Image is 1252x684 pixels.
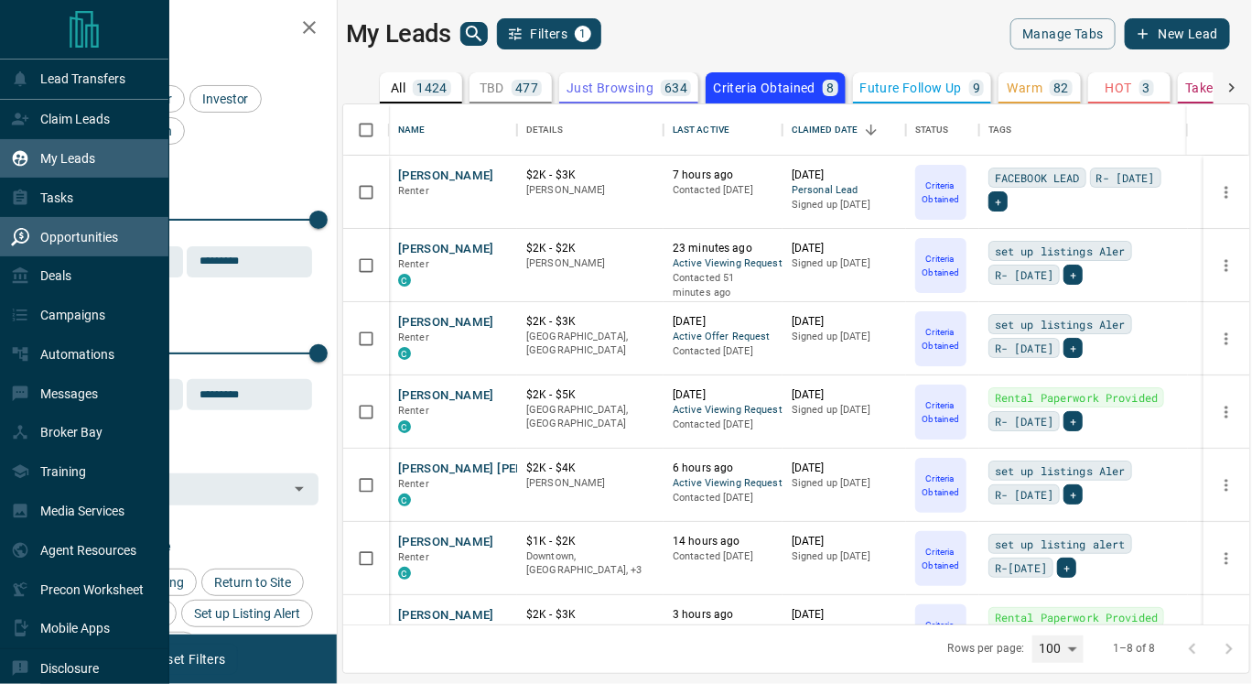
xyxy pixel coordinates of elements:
[792,403,897,418] p: Signed up [DATE]
[792,183,897,199] span: Personal Lead
[1063,484,1083,505] div: +
[201,569,304,596] div: Return to Site
[995,242,1126,260] span: set up listings Aler
[860,81,962,94] p: Future Follow Up
[1213,472,1240,499] button: more
[526,403,654,431] p: [GEOGRAPHIC_DATA], [GEOGRAPHIC_DATA]
[391,81,405,94] p: All
[948,641,1025,657] p: Rows per page:
[526,476,654,491] p: [PERSON_NAME]
[792,198,897,212] p: Signed up [DATE]
[1070,485,1076,504] span: +
[398,478,429,490] span: Renter
[286,476,312,502] button: Open
[673,256,773,272] span: Active Viewing Request
[480,81,504,94] p: TBD
[973,81,980,94] p: 9
[526,623,654,651] p: [GEOGRAPHIC_DATA], [GEOGRAPHIC_DATA]
[577,27,589,40] span: 1
[673,168,773,183] p: 7 hours ago
[398,494,411,506] div: condos.ca
[792,104,858,156] div: Claimed Date
[526,241,654,256] p: $2K - $2K
[995,339,1053,357] span: R- [DATE]
[208,575,297,590] span: Return to Site
[917,398,965,426] p: Criteria Obtained
[196,92,255,106] span: Investor
[673,491,773,505] p: Contacted [DATE]
[782,104,906,156] div: Claimed Date
[189,85,262,113] div: Investor
[673,476,773,492] span: Active Viewing Request
[1057,558,1076,578] div: +
[792,256,897,271] p: Signed up [DATE]
[995,266,1053,284] span: R- [DATE]
[139,644,237,675] button: Reset Filters
[526,549,654,578] p: Etobicoke, North York, Toronto
[1143,81,1150,94] p: 3
[526,387,654,403] p: $2K - $5K
[917,179,965,206] p: Criteria Obtained
[389,104,517,156] div: Name
[792,623,897,637] p: Signed up [DATE]
[713,81,815,94] p: Criteria Obtained
[398,274,411,287] div: condos.ca
[673,241,773,256] p: 23 minutes ago
[673,607,773,623] p: 3 hours ago
[673,271,773,299] p: Contacted 51 minutes ago
[673,549,773,564] p: Contacted [DATE]
[1010,18,1115,49] button: Manage Tabs
[567,81,653,94] p: Just Browsing
[995,535,1126,553] span: set up listing alert
[673,418,773,432] p: Contacted [DATE]
[1113,641,1156,657] p: 1–8 of 8
[398,185,429,197] span: Renter
[1053,81,1069,94] p: 82
[1213,325,1240,353] button: more
[398,405,429,417] span: Renter
[188,606,307,621] span: Set up Listing Alert
[673,183,773,198] p: Contacted [DATE]
[979,104,1188,156] div: Tags
[526,314,654,330] p: $2K - $3K
[664,104,782,156] div: Last Active
[792,607,897,623] p: [DATE]
[792,314,897,330] p: [DATE]
[398,551,429,563] span: Renter
[398,314,494,331] button: [PERSON_NAME]
[995,168,1080,187] span: FACEBOOK LEAD
[792,387,897,403] p: [DATE]
[1213,179,1240,206] button: more
[917,472,965,499] p: Criteria Obtained
[664,81,687,94] p: 634
[858,117,884,143] button: Sort
[673,104,729,156] div: Last Active
[398,387,494,405] button: [PERSON_NAME]
[346,19,451,49] h1: My Leads
[792,549,897,564] p: Signed up [DATE]
[398,104,426,156] div: Name
[792,241,897,256] p: [DATE]
[526,256,654,271] p: [PERSON_NAME]
[988,104,1012,156] div: Tags
[460,22,488,46] button: search button
[526,607,654,623] p: $2K - $3K
[673,623,773,637] p: Contacted in 1 hour
[906,104,979,156] div: Status
[1213,398,1240,426] button: more
[515,81,538,94] p: 477
[995,559,1047,577] span: R-[DATE]
[673,330,773,345] span: Active Offer Request
[673,387,773,403] p: [DATE]
[1096,168,1155,187] span: R- [DATE]
[526,330,654,358] p: [GEOGRAPHIC_DATA], [GEOGRAPHIC_DATA]
[1125,18,1230,49] button: New Lead
[917,618,965,646] p: Criteria Obtained
[59,18,318,40] h2: Filters
[917,325,965,353] p: Criteria Obtained
[1032,635,1084,662] div: 100
[416,81,448,94] p: 1424
[398,168,494,185] button: [PERSON_NAME]
[673,534,773,549] p: 14 hours ago
[792,476,897,491] p: Signed up [DATE]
